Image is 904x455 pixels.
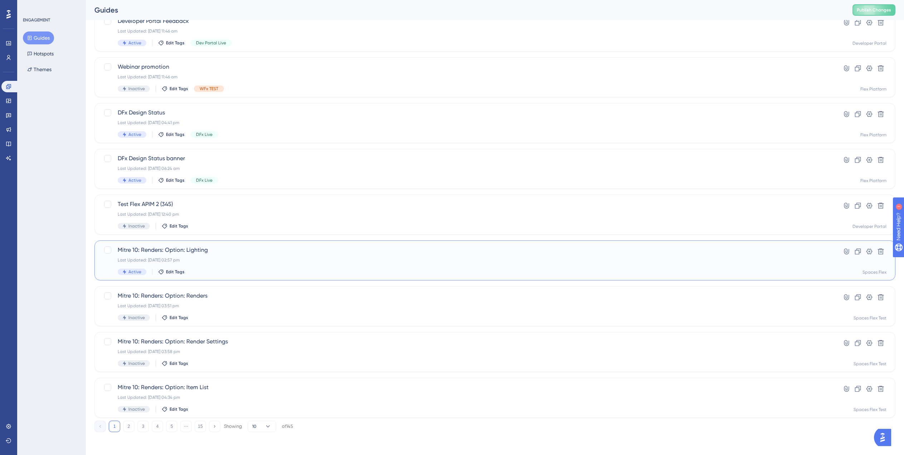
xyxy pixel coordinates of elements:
button: Guides [23,31,54,44]
button: 5 [166,421,177,432]
div: Last Updated: [DATE] 12:40 pm [118,211,815,217]
div: Spaces Flex Test [854,407,886,412]
button: 10 [248,421,276,432]
span: Dev Portal Live [196,40,226,46]
span: Need Help? [17,2,45,10]
span: Inactive [128,361,145,366]
div: Flex Platform [860,86,886,92]
span: Inactive [128,315,145,321]
div: Last Updated: [DATE] 06:24 am [118,166,815,171]
button: Edit Tags [158,269,185,275]
span: WFx TEST [200,86,218,92]
span: Edit Tags [166,132,185,137]
span: Publish Changes [857,7,891,13]
div: Flex Platform [860,178,886,184]
span: Edit Tags [170,86,188,92]
span: Inactive [128,223,145,229]
span: DFx Design Status banner [118,154,815,163]
div: Guides [94,5,835,15]
span: Active [128,40,141,46]
button: Edit Tags [162,315,188,321]
button: 1 [109,421,120,432]
button: Edit Tags [158,177,185,183]
span: Mitre 10: Renders: Option: Item List [118,383,815,392]
span: Active [128,177,141,183]
div: Last Updated: [DATE] 04:34 pm [118,395,815,400]
span: Inactive [128,406,145,412]
span: Edit Tags [170,223,188,229]
div: Last Updated: [DATE] 04:41 pm [118,120,815,126]
span: Test Flex APIM 2 (345) [118,200,815,209]
button: 4 [152,421,163,432]
button: Edit Tags [162,223,188,229]
iframe: UserGuiding AI Assistant Launcher [874,427,895,448]
span: Inactive [128,86,145,92]
div: Developer Portal [852,224,886,229]
div: Last Updated: [DATE] 03:58 pm [118,349,815,354]
button: Edit Tags [158,132,185,137]
span: Mitre 10: Renders: Option: Renders [118,292,815,300]
div: Spaces Flex Test [854,315,886,321]
span: DFx Design Status [118,108,815,117]
span: Active [128,132,141,137]
button: 3 [137,421,149,432]
button: ⋯ [180,421,192,432]
button: Publish Changes [852,4,895,16]
div: Last Updated: [DATE] 11:46 am [118,74,815,80]
button: 2 [123,421,135,432]
div: Spaces Flex [863,269,886,275]
span: Edit Tags [170,406,188,412]
button: Edit Tags [158,40,185,46]
div: Last Updated: [DATE] 11:46 am [118,28,815,34]
span: Webinar promotion [118,63,815,71]
span: 10 [252,424,256,429]
div: ENGAGEMENT [23,17,50,23]
span: DFx Live [196,177,212,183]
button: Edit Tags [162,361,188,366]
div: Spaces Flex Test [854,361,886,367]
span: Active [128,269,141,275]
button: Edit Tags [162,406,188,412]
span: Edit Tags [166,40,185,46]
button: 15 [195,421,206,432]
div: Last Updated: [DATE] 03:51 pm [118,303,815,309]
button: Edit Tags [162,86,188,92]
div: Showing [224,423,242,430]
span: Mitre 10: Renders: Option: Render Settings [118,337,815,346]
span: Edit Tags [166,269,185,275]
span: Edit Tags [170,315,188,321]
button: Hotspots [23,47,58,60]
div: 1 [50,4,52,9]
div: Flex Platform [860,132,886,138]
span: Developer Portal Feedback [118,17,815,25]
span: Edit Tags [166,177,185,183]
span: Mitre 10: Renders: Option: Lighting [118,246,815,254]
div: Developer Portal [852,40,886,46]
div: of 145 [282,423,293,430]
span: DFx Live [196,132,212,137]
button: Themes [23,63,56,76]
span: Edit Tags [170,361,188,366]
div: Last Updated: [DATE] 02:57 pm [118,257,815,263]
